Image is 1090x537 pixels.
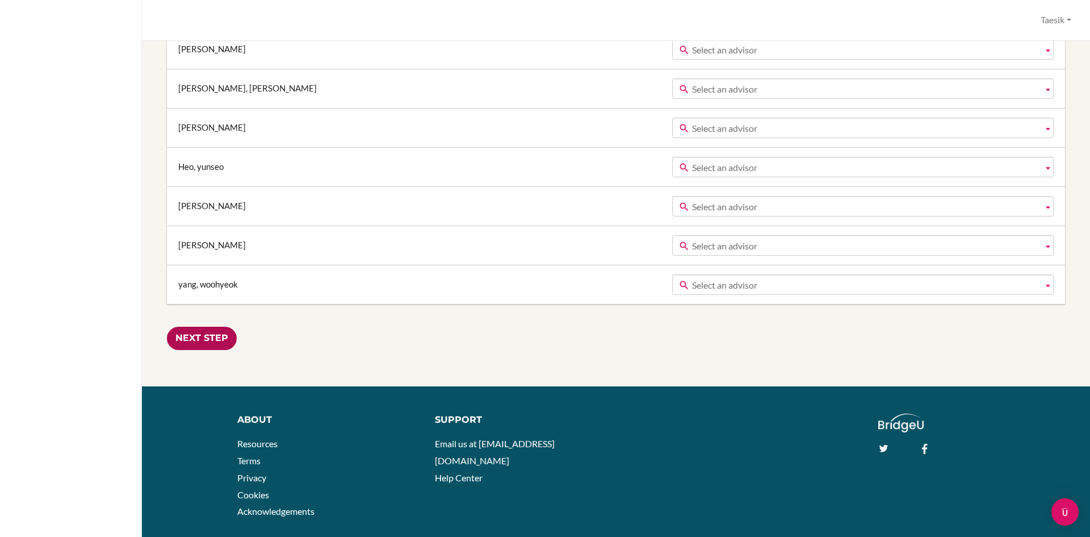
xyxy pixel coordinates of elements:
a: Resources [237,438,278,449]
td: Heo, yunseo [167,147,669,186]
a: Help Center [435,472,483,483]
a: Privacy [237,472,266,483]
td: [PERSON_NAME] [167,186,669,226]
img: logo_white@2x-f4f0deed5e89b7ecb1c2cc34c3e3d731f90f0f143d5ea2071677605dd97b5244.png [878,414,924,432]
td: [PERSON_NAME] [167,226,669,265]
td: yang, woohyeok [167,265,669,304]
span: Select an advisor [692,236,1038,256]
span: Select an advisor [692,197,1038,217]
a: Acknowledgements [237,506,315,517]
span: Select an advisor [692,157,1038,178]
td: [PERSON_NAME] [167,108,669,147]
div: Open Intercom Messenger [1051,498,1079,526]
span: Select an advisor [692,79,1038,99]
button: Taesik [1035,10,1076,31]
span: Select an advisor [692,40,1038,60]
a: Email us at [EMAIL_ADDRESS][DOMAIN_NAME] [435,438,555,466]
a: Cookies [237,489,269,500]
span: Select an advisor [692,118,1038,139]
td: [PERSON_NAME] [167,30,669,69]
input: Next Step [167,327,237,350]
div: About [237,414,418,427]
td: [PERSON_NAME], [PERSON_NAME] [167,69,669,108]
div: Support [435,414,606,427]
a: Terms [237,455,261,466]
span: Select an advisor [692,275,1038,295]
